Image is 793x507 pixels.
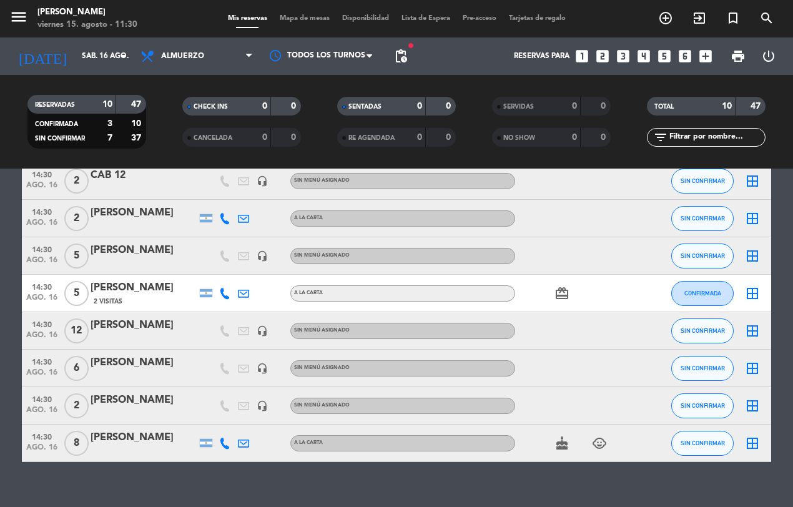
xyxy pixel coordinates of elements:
span: 14:30 [26,317,57,331]
strong: 10 [722,102,732,111]
i: add_circle_outline [658,11,673,26]
span: Sin menú asignado [294,328,350,333]
i: search [759,11,774,26]
span: CONFIRMADA [35,121,78,127]
span: ago. 16 [26,443,57,458]
button: SIN CONFIRMAR [671,244,734,268]
strong: 0 [417,133,422,142]
strong: 0 [291,102,298,111]
i: arrow_drop_down [116,49,131,64]
div: LOG OUT [753,37,784,75]
i: headset_mic [257,400,268,411]
span: SIN CONFIRMAR [681,252,725,259]
span: A LA CARTA [294,290,323,295]
span: 14:30 [26,429,57,443]
span: Mis reservas [222,15,273,22]
strong: 10 [131,119,144,128]
div: [PERSON_NAME] [91,392,197,408]
button: SIN CONFIRMAR [671,169,734,194]
i: headset_mic [257,363,268,374]
strong: 0 [601,133,608,142]
span: CHECK INS [194,104,228,110]
span: SIN CONFIRMAR [681,327,725,334]
i: headset_mic [257,325,268,337]
i: card_giftcard [554,286,569,301]
span: 14:30 [26,391,57,406]
button: SIN CONFIRMAR [671,318,734,343]
strong: 47 [751,102,763,111]
span: RESERVADAS [35,102,75,108]
i: border_all [745,174,760,189]
i: looks_6 [677,48,693,64]
span: NO SHOW [503,135,535,141]
i: border_all [745,249,760,263]
span: 5 [64,281,89,306]
span: Sin menú asignado [294,365,350,370]
span: SIN CONFIRMAR [681,177,725,184]
i: add_box [697,48,714,64]
span: ago. 16 [26,331,57,345]
span: 2 Visitas [94,297,122,307]
strong: 0 [291,133,298,142]
span: 2 [64,206,89,231]
strong: 7 [107,134,112,142]
i: menu [9,7,28,26]
strong: 0 [572,102,577,111]
span: Sin menú asignado [294,178,350,183]
span: Mapa de mesas [273,15,336,22]
button: SIN CONFIRMAR [671,356,734,381]
span: 6 [64,356,89,381]
span: A LA CARTA [294,215,323,220]
span: SIN CONFIRMAR [681,215,725,222]
strong: 37 [131,134,144,142]
div: [PERSON_NAME] [91,205,197,221]
i: [DATE] [9,42,76,70]
button: SIN CONFIRMAR [671,431,734,456]
span: fiber_manual_record [407,42,415,49]
i: border_all [745,211,760,226]
span: pending_actions [393,49,408,64]
i: border_all [745,436,760,451]
span: 5 [64,244,89,268]
input: Filtrar por nombre... [668,130,765,144]
div: [PERSON_NAME] [91,280,197,296]
i: border_all [745,398,760,413]
span: SENTADAS [348,104,382,110]
i: turned_in_not [726,11,741,26]
span: SIN CONFIRMAR [35,135,85,142]
span: ago. 16 [26,293,57,308]
span: RE AGENDADA [348,135,395,141]
i: looks_4 [636,48,652,64]
strong: 3 [107,119,112,128]
span: Sin menú asignado [294,253,350,258]
i: exit_to_app [692,11,707,26]
i: child_care [592,436,607,451]
i: looks_two [594,48,611,64]
div: [PERSON_NAME] [37,6,137,19]
button: SIN CONFIRMAR [671,393,734,418]
span: Lista de Espera [395,15,456,22]
div: [PERSON_NAME] [91,430,197,446]
span: Disponibilidad [336,15,395,22]
div: [PERSON_NAME] [91,355,197,371]
div: CAB 12 [91,167,197,184]
span: CONFIRMADA [684,290,721,297]
i: power_settings_new [761,49,776,64]
strong: 0 [446,133,453,142]
i: border_all [745,323,760,338]
span: ago. 16 [26,406,57,420]
strong: 0 [417,102,422,111]
div: viernes 15. agosto - 11:30 [37,19,137,31]
strong: 47 [131,100,144,109]
span: Sin menú asignado [294,403,350,408]
span: 14:30 [26,167,57,181]
i: filter_list [653,130,668,145]
span: ago. 16 [26,181,57,195]
span: 12 [64,318,89,343]
button: SIN CONFIRMAR [671,206,734,231]
strong: 0 [572,133,577,142]
span: print [731,49,746,64]
span: ago. 16 [26,256,57,270]
i: looks_one [574,48,590,64]
div: [PERSON_NAME] [91,317,197,333]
